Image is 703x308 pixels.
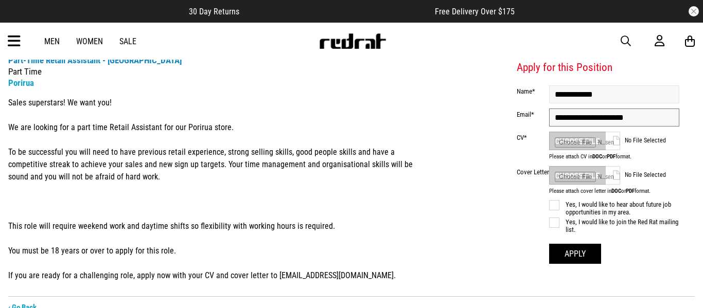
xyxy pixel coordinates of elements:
[592,153,602,160] strong: DOC
[260,6,414,16] iframe: Customer reviews powered by Trustpilot
[44,37,60,46] a: Men
[119,37,136,46] a: Sale
[517,87,549,95] label: Name*
[189,7,239,16] span: 30 Day Returns
[611,188,621,194] strong: DOC
[549,244,601,264] button: Apply
[8,55,182,65] strong: Part-Time Retail Assistant - [GEOGRAPHIC_DATA]
[626,188,635,194] strong: PDF
[517,61,679,75] h3: Apply for this Position
[607,153,616,160] strong: PDF
[8,97,420,282] p: Sales superstars! We want you! We are looking for a part time Retail Assistant for our Porirua st...
[8,78,34,88] a: Porirua
[549,201,679,216] label: Yes, I would like to hear about future job opportunities in my area.
[549,153,679,160] span: Please attach CV in or format.
[319,33,386,49] img: Redrat logo
[625,137,679,144] span: No File Selected
[76,37,103,46] a: Women
[8,55,420,88] h2: Part Time
[517,168,549,176] label: Cover Letter
[517,111,549,118] label: Email*
[8,4,39,35] button: Open LiveChat chat widget
[625,171,679,178] span: No File Selected
[549,218,679,233] label: Yes, I would like to join the Red Rat mailing list.
[435,7,515,16] span: Free Delivery Over $175
[549,188,679,194] span: Please attach cover letter in or format.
